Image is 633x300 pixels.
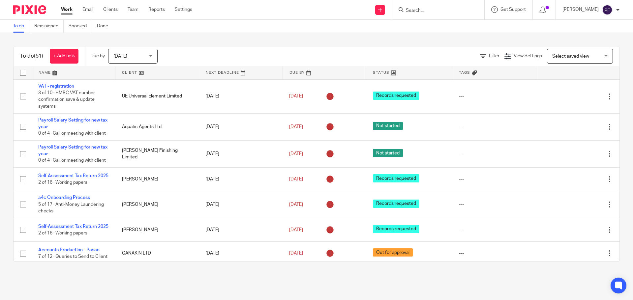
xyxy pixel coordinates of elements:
span: Records requested [373,200,419,208]
input: Search [405,8,465,14]
a: To do [13,20,29,33]
a: VAT - registration [38,84,74,89]
span: [DATE] [289,94,303,98]
td: [DATE] [199,218,283,241]
div: --- [459,150,529,157]
a: Settings [175,6,192,13]
span: [DATE] [289,177,303,181]
span: Records requested [373,92,419,100]
span: [DATE] [113,54,127,59]
a: Snoozed [69,20,92,33]
a: Reports [148,6,165,13]
a: Reassigned [34,20,64,33]
td: [PERSON_NAME] [115,191,199,218]
span: Not started [373,149,403,157]
a: Work [61,6,73,13]
img: Pixie [13,5,46,14]
span: 7 of 12 · Queries to Send to Client [38,255,107,259]
span: Tags [459,71,470,74]
td: [PERSON_NAME] [115,218,199,241]
a: Payroll Salary Setting for new tax year [38,145,107,156]
td: UE Universal Element Limited [115,79,199,113]
span: 2 of 16 · Working papers [38,231,87,235]
span: Select saved view [552,54,589,59]
p: [PERSON_NAME] [562,6,599,13]
div: --- [459,250,529,257]
span: 0 of 4 · Call or meeting with client [38,131,106,136]
span: Get Support [500,7,526,12]
a: Team [128,6,138,13]
div: --- [459,227,529,233]
td: [PERSON_NAME] [115,167,199,191]
span: [DATE] [289,228,303,232]
td: [DATE] [199,113,283,140]
h1: To do [20,53,43,60]
a: Done [97,20,113,33]
a: Accounts Production - Pasan [38,248,100,252]
a: Email [82,6,93,13]
td: [DATE] [199,242,283,265]
span: Records requested [373,174,419,182]
span: [DATE] [289,202,303,207]
td: [DATE] [199,79,283,113]
span: [DATE] [289,151,303,156]
span: 3 of 10 · HMRC VAT number confirmation save & update systems [38,91,95,109]
span: Not started [373,122,403,130]
a: Payroll Salary Setting for new tax year [38,118,107,129]
p: Due by [90,53,105,59]
span: 5 of 17 · Anti-Money Laundering checks [38,202,104,214]
span: Filter [489,54,499,58]
span: View Settings [514,54,542,58]
a: Clients [103,6,118,13]
td: [PERSON_NAME] Finishing Limited [115,140,199,167]
td: [DATE] [199,191,283,218]
img: svg%3E [602,5,613,15]
span: Out for approval [373,248,413,257]
a: + Add task [50,49,78,64]
div: --- [459,176,529,182]
a: Self-Assessment Tax Return 2025 [38,174,108,178]
span: 0 of 4 · Call or meeting with client [38,158,106,163]
td: [DATE] [199,140,283,167]
span: Records requested [373,225,419,233]
a: a4c Onboarding Process [38,195,90,200]
span: (51) [34,53,43,59]
a: Self-Assessment Tax Return 2025 [38,224,108,229]
td: [DATE] [199,167,283,191]
span: 2 of 16 · Working papers [38,180,87,185]
span: [DATE] [289,124,303,129]
div: --- [459,93,529,99]
div: --- [459,123,529,130]
td: Aquatic Agents Ltd [115,113,199,140]
td: CANAKIN LTD [115,242,199,265]
div: --- [459,201,529,208]
span: [DATE] [289,251,303,256]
